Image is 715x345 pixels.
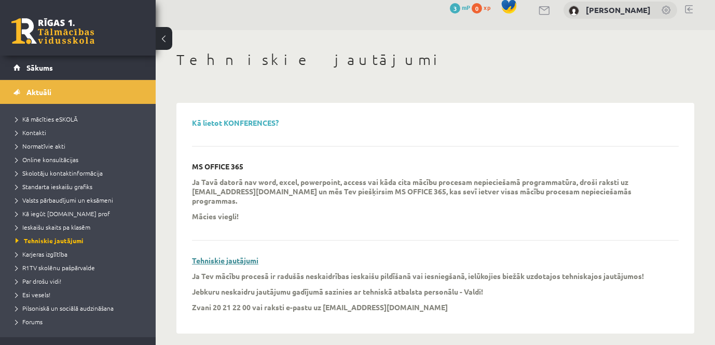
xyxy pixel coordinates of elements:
span: Tehniskie jautājumi [16,236,84,245]
span: Skolotāju kontaktinformācija [16,169,103,177]
a: Kā mācīties eSKOLĀ [16,114,145,124]
a: Pilsoniskā un sociālā audzināšana [16,303,145,313]
a: Valsts pārbaudījumi un eksāmeni [16,195,145,205]
p: MS OFFICE 365 [192,162,243,171]
span: Normatīvie akti [16,142,65,150]
a: Kontakti [16,128,145,137]
span: Online konsultācijas [16,155,78,164]
strong: Zvani 20 21 22 00 vai raksti e-pastu uz [EMAIL_ADDRESS][DOMAIN_NAME] [192,302,448,312]
a: [PERSON_NAME] [586,5,651,15]
a: Ieskaišu skaits pa klasēm [16,222,145,232]
span: R1TV skolēnu pašpārvalde [16,263,95,272]
span: mP [462,3,470,11]
a: R1TV skolēnu pašpārvalde [16,263,145,272]
a: Kā iegūt [DOMAIN_NAME] prof [16,209,145,218]
span: xp [484,3,490,11]
a: Karjeras izglītība [16,249,145,259]
a: Aktuāli [13,80,143,104]
a: Skolotāju kontaktinformācija [16,168,145,178]
a: Par drošu vidi! [16,276,145,286]
span: 3 [450,3,460,14]
a: Sākums [13,56,143,79]
p: Jebkuru neskaidru jautājumu gadījumā sazinies ar tehniskā atbalsta personālu - Valdi! [192,287,483,296]
a: Forums [16,317,145,326]
p: Mācies viegli! [192,211,239,221]
a: Rīgas 1. Tālmācības vidusskola [11,18,94,44]
a: Esi vesels! [16,290,145,299]
a: 3 mP [450,3,470,11]
span: 0 [472,3,482,14]
a: Tehniskie jautājumi [192,256,258,265]
span: Karjeras izglītība [16,250,67,258]
span: Ieskaišu skaits pa klasēm [16,223,90,231]
span: Forums [16,317,43,326]
span: Pilsoniskā un sociālā audzināšana [16,304,114,312]
h1: Tehniskie jautājumi [176,51,694,69]
span: Sākums [26,63,53,72]
span: Kā iegūt [DOMAIN_NAME] prof [16,209,110,218]
p: Ja Tev mācību procesā ir radušās neskaidrības ieskaišu pildīšanā vai iesniegšanā, ielūkojies biež... [192,271,644,281]
span: Esi vesels! [16,290,50,299]
a: Kā lietot KONFERENCES? [192,118,279,127]
span: Valsts pārbaudījumi un eksāmeni [16,196,113,204]
a: Normatīvie akti [16,141,145,151]
p: Ja Tavā datorā nav word, excel, powerpoint, access vai kāda cita mācību procesam nepieciešamā pro... [192,177,663,205]
a: Tehniskie jautājumi [16,236,145,245]
span: Kā mācīties eSKOLĀ [16,115,78,123]
a: 0 xp [472,3,496,11]
span: Kontakti [16,128,46,137]
span: Par drošu vidi! [16,277,61,285]
img: Signija Fazekaša [569,6,579,16]
a: Standarta ieskaišu grafiks [16,182,145,191]
a: Online konsultācijas [16,155,145,164]
span: Aktuāli [26,87,51,97]
span: Standarta ieskaišu grafiks [16,182,92,191]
